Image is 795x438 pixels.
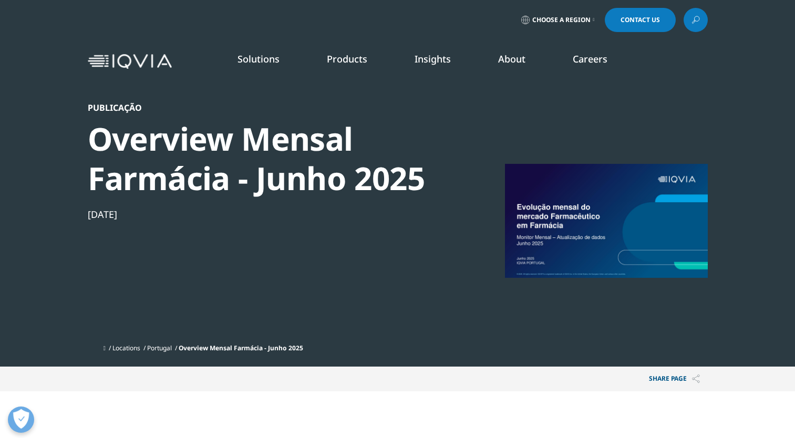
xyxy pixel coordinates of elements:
img: Share PAGE [692,374,700,383]
span: Overview Mensal Farmácia - Junho 2025 [179,343,303,352]
div: Publicação [88,102,448,113]
a: About [498,53,525,65]
button: Abrir preferências [8,406,34,433]
a: Locations [112,343,140,352]
a: Solutions [238,53,280,65]
a: Insights [415,53,451,65]
span: Contact Us [621,17,660,23]
button: Share PAGEShare PAGE [641,367,708,391]
a: Careers [573,53,607,65]
nav: Primary [176,37,708,86]
div: [DATE] [88,208,448,221]
div: Overview Mensal Farmácia - Junho 2025 [88,119,448,198]
a: Portugal [147,343,172,352]
a: Contact Us [605,8,676,32]
span: Choose a Region [532,16,591,24]
p: Share PAGE [641,367,708,391]
a: Products [327,53,367,65]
